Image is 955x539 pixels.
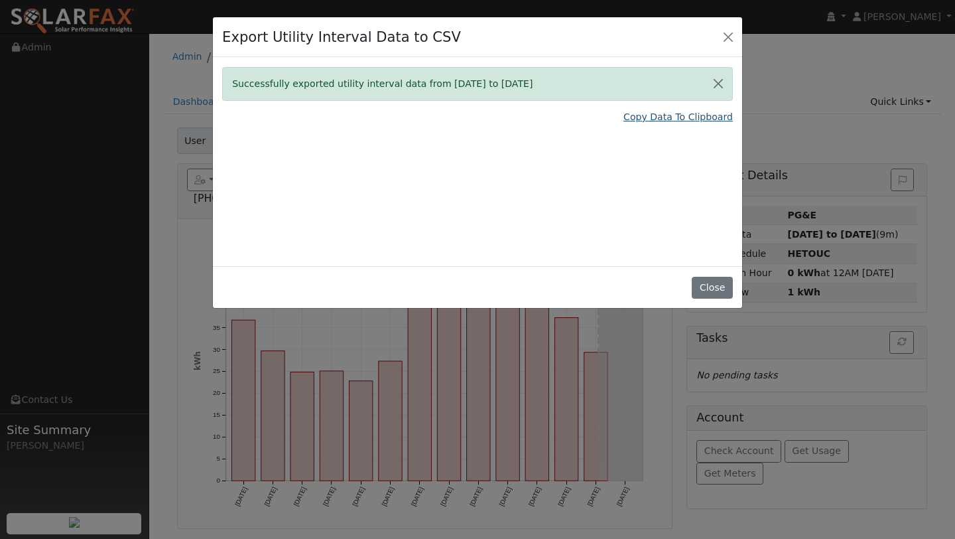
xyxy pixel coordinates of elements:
h4: Export Utility Interval Data to CSV [222,27,461,48]
div: Successfully exported utility interval data from [DATE] to [DATE] [222,67,733,101]
a: Copy Data To Clipboard [623,110,733,124]
button: Close [704,68,732,100]
button: Close [692,277,732,299]
button: Close [719,27,737,46]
